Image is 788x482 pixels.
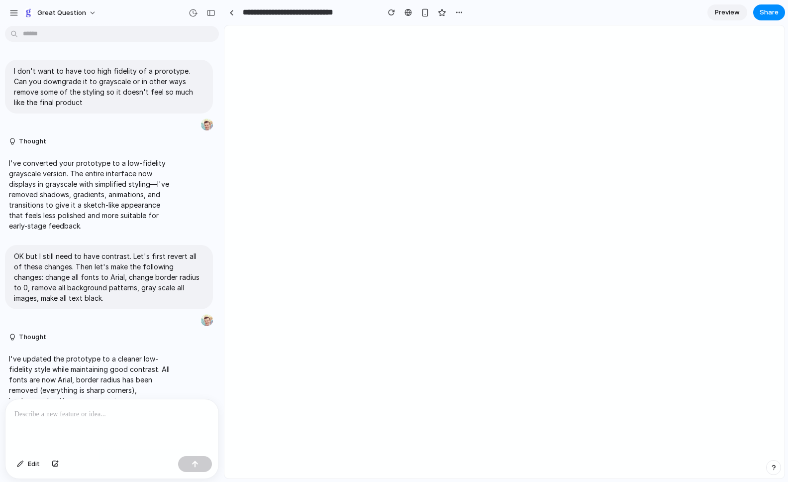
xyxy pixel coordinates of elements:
span: Preview [715,7,740,17]
p: I don't want to have too high fidelity of a prorotype. Can you downgrade it to grayscale or in ot... [14,66,204,108]
button: Great Question [19,5,101,21]
button: Share [753,4,785,20]
span: Edit [28,459,40,469]
p: I've updated the prototype to a cleaner low-fidelity style while maintaining good contrast. All f... [9,354,175,437]
button: Edit [12,456,45,472]
p: I've converted your prototype to a low-fidelity grayscale version. The entire interface now displ... [9,158,175,231]
a: Preview [707,4,747,20]
p: OK but I still need to have contrast. Let's first revert all of these changes. Then let's make th... [14,251,204,303]
span: Share [760,7,779,17]
span: Great Question [37,8,86,18]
